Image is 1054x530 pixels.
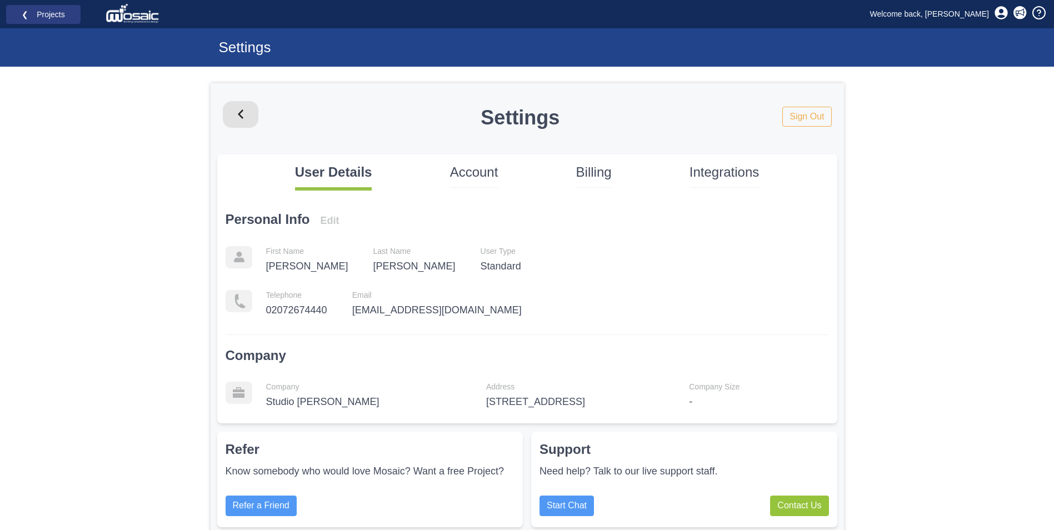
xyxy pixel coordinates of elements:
p: Personal Info [226,210,310,229]
p: 02072674440 [266,303,327,318]
img: logo_white.png [106,3,162,25]
h1: Settings [481,107,560,129]
p: Integrations [690,163,759,182]
p: User Type [481,246,521,257]
a: Sign Out [782,107,831,127]
p: Address [486,382,593,393]
p: Studio [PERSON_NAME] [266,395,379,409]
p: [STREET_ADDRESS] [486,395,585,409]
p: First Name [266,246,348,257]
a: Edit [320,215,339,226]
a: ❮ Projects [13,7,73,22]
p: Last Name [373,246,456,257]
p: Need help? Talk to our live support staff. [540,464,829,479]
p: Account [450,163,498,182]
h1: Settings [219,39,625,56]
p: Support [540,440,829,459]
p: - [689,395,740,409]
p: [PERSON_NAME] [266,259,348,274]
button: Refer a Friend [226,496,297,516]
p: User Details [295,163,372,182]
p: Email [352,290,522,301]
p: Know somebody who would love Mosaic? Want a free Project? [226,464,515,479]
p: Company Size [689,382,740,393]
p: Billing [576,163,612,182]
p: Refer [226,440,515,459]
a: Contact Us [770,496,828,516]
p: [PERSON_NAME] [373,259,456,274]
p: Telephone [266,290,327,301]
p: [EMAIL_ADDRESS][DOMAIN_NAME] [352,303,522,318]
p: Company [226,346,286,365]
a: Welcome back, [PERSON_NAME] [862,6,997,22]
p: Company [266,382,379,393]
iframe: Chat [1007,480,1046,522]
p: Standard [481,259,521,274]
a: Start Chat [540,496,594,516]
